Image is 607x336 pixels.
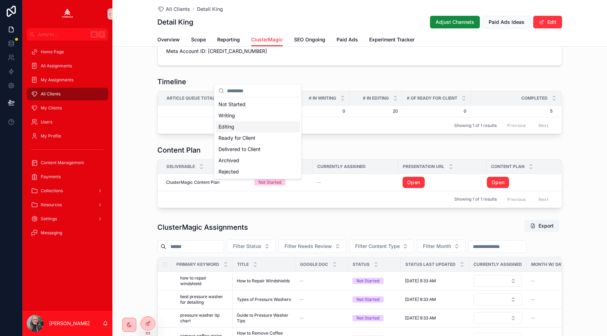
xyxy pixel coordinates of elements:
[363,95,389,101] span: # in Editing
[355,243,400,250] span: Filter Content Type
[166,108,224,114] span: 50
[352,278,397,284] a: Not Started
[300,297,344,302] a: --
[531,315,578,321] a: --
[474,294,522,305] button: Select Button
[237,297,291,302] a: Types of Pressure Washers
[237,262,249,267] span: Title
[300,315,344,321] a: --
[157,222,248,232] h1: ClusterMagic Assignments
[474,262,522,267] span: Currently Assigned
[436,19,474,26] span: Adjust Channels
[41,174,61,180] span: Payments
[27,28,108,41] button: Jump to...K
[403,177,482,188] a: Open
[216,144,300,155] div: Delivered to Client
[357,296,379,303] div: Not Started
[27,199,108,211] a: Resources
[237,313,291,324] a: Guide to Pressure Washer Tips
[279,240,346,253] button: Select Button
[49,320,90,327] p: [PERSON_NAME]
[531,262,569,267] span: Month w/ Dates
[417,240,465,253] button: Select Button
[317,180,394,185] a: --
[317,164,366,169] span: Currently Assigned
[217,33,240,47] a: Reporting
[300,262,328,267] span: Google Doc
[405,315,436,321] span: [DATE] 9:33 AM
[309,95,336,101] span: # in Writing
[337,33,358,47] a: Paid Ads
[27,184,108,197] a: Collections
[237,278,291,284] a: How to Repair Windshields
[369,36,415,43] span: Experiment Tracker
[294,36,325,43] span: SEO Ongoing
[473,312,522,324] a: Select Button
[27,46,108,58] a: Home Page
[27,102,108,114] a: My Clients
[27,116,108,128] a: Users
[531,297,578,302] a: --
[353,262,370,267] span: Status
[157,145,201,155] h1: Content Plan
[41,119,52,125] span: Users
[491,164,524,169] span: Content Plan
[349,240,414,253] button: Select Button
[166,180,246,185] a: ClusterMagic Content Plan
[354,108,398,114] span: 20
[474,312,522,324] button: Select Button
[41,91,60,97] span: All Clients
[41,202,62,208] span: Resources
[474,275,522,287] button: Select Button
[216,133,300,144] div: Ready for Client
[369,33,415,47] a: Experiment Tracker
[487,177,553,188] a: Open
[157,36,180,43] span: Overview
[176,262,219,267] span: Primary Keyword
[27,60,108,72] a: All Assignments
[423,243,451,250] span: Filter Month
[297,108,345,114] span: 0
[216,99,300,110] div: Not Started
[157,17,193,27] h1: Detail King
[405,297,465,302] a: [DATE] 9:33 AM
[41,216,57,222] span: Settings
[233,243,261,250] span: Filter Status
[41,188,63,194] span: Collections
[352,296,397,303] a: Not Started
[216,121,300,133] div: Editing
[180,275,228,287] a: how to repair windshield
[405,278,465,284] a: [DATE] 9:33 AM
[531,297,535,302] span: --
[180,313,228,324] span: pressure washer tip chart
[454,123,497,128] span: Showing 1 of 1 results
[214,98,301,179] div: Suggestions
[41,160,84,166] span: Content Management
[403,164,444,169] span: Presentation URL
[403,177,425,188] a: Open
[27,74,108,86] a: My Assignments
[531,315,535,321] span: --
[191,36,206,43] span: Scope
[405,262,456,267] span: Status Last Updated
[251,36,283,43] span: ClusterMagic
[531,278,535,284] span: --
[180,294,228,305] a: best pressure washer for detailing
[41,105,62,111] span: My Clients
[41,133,61,139] span: My Profile
[62,8,73,20] img: App logo
[41,49,64,55] span: Home Page
[254,179,308,186] a: Not Started
[41,77,73,83] span: My Assignments
[487,177,509,188] a: Open
[300,278,344,284] a: --
[237,278,290,284] span: How to Repair Windshields
[259,179,281,186] div: Not Started
[157,33,180,47] a: Overview
[524,220,559,232] button: Export
[357,278,379,284] div: Not Started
